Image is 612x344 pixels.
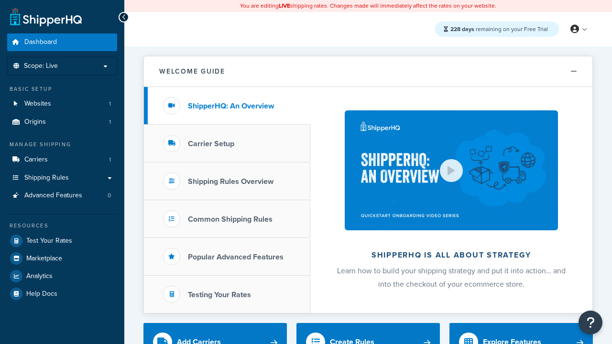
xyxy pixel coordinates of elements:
[7,113,117,131] a: Origins1
[108,192,111,200] span: 0
[7,113,117,131] li: Origins
[24,100,51,108] span: Websites
[26,255,62,263] span: Marketplace
[450,25,474,33] strong: 228 days
[188,253,284,261] h3: Popular Advanced Features
[7,250,117,267] a: Marketplace
[24,38,57,46] span: Dashboard
[7,268,117,285] a: Analytics
[24,192,82,200] span: Advanced Features
[450,25,548,33] span: remaining on your Free Trial
[188,290,251,299] h3: Testing Your Rates
[7,169,117,187] a: Shipping Rules
[336,251,567,259] h2: ShipperHQ is all about strategy
[7,232,117,249] a: Test Your Rates
[7,85,117,93] div: Basic Setup
[144,56,592,87] button: Welcome Guide
[188,177,273,186] h3: Shipping Rules Overview
[7,222,117,230] div: Resources
[109,118,111,126] span: 1
[109,156,111,164] span: 1
[7,187,117,204] a: Advanced Features0
[26,272,53,280] span: Analytics
[24,174,69,182] span: Shipping Rules
[188,215,273,224] h3: Common Shipping Rules
[24,156,48,164] span: Carriers
[109,100,111,108] span: 1
[188,140,234,148] h3: Carrier Setup
[7,95,117,113] li: Websites
[7,151,117,169] a: Carriers1
[7,187,117,204] li: Advanced Features
[7,151,117,169] li: Carriers
[24,118,46,126] span: Origins
[579,311,602,334] button: Open Resource Center
[279,1,290,10] b: LIVE
[345,110,558,230] img: ShipperHQ is all about strategy
[7,140,117,149] div: Manage Shipping
[159,68,225,75] h2: Welcome Guide
[337,265,566,290] span: Learn how to build your shipping strategy and put it into action… and into the checkout of your e...
[24,62,58,70] span: Scope: Live
[7,285,117,302] a: Help Docs
[7,33,117,51] a: Dashboard
[7,95,117,113] a: Websites1
[188,102,274,110] h3: ShipperHQ: An Overview
[26,237,72,245] span: Test Your Rates
[26,290,57,298] span: Help Docs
